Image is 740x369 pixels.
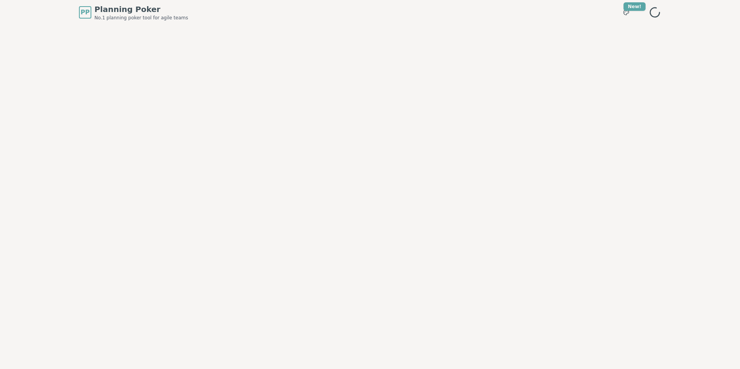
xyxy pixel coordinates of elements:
div: New! [624,2,646,11]
span: No.1 planning poker tool for agile teams [94,15,188,21]
span: PP [81,8,89,17]
span: Planning Poker [94,4,188,15]
button: New! [619,5,633,19]
a: PPPlanning PokerNo.1 planning poker tool for agile teams [79,4,188,21]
